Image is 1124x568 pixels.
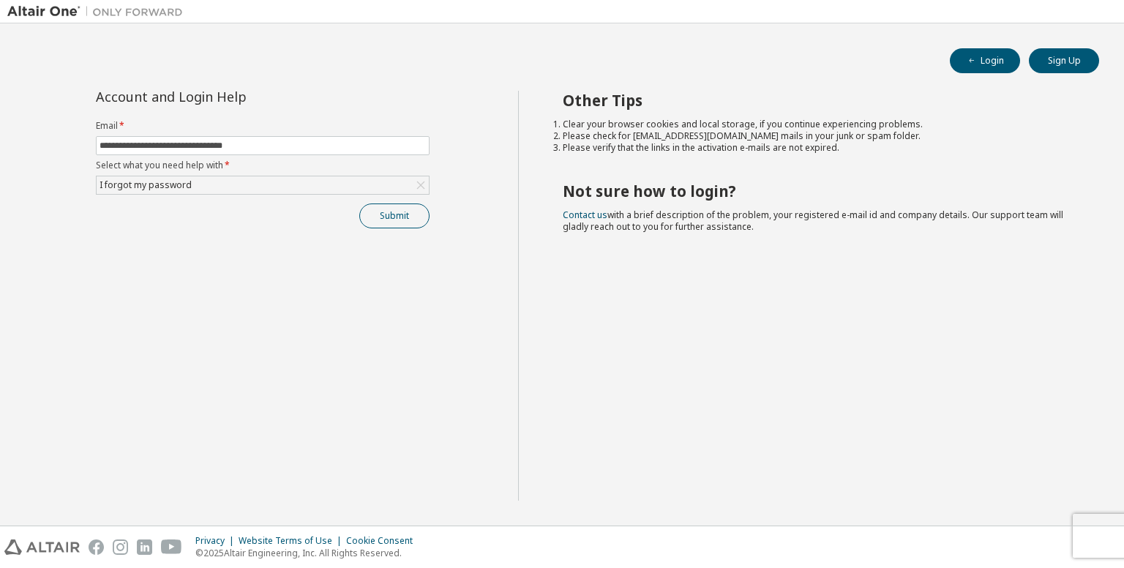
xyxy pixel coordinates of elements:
[97,176,429,194] div: I forgot my password
[195,547,421,559] p: © 2025 Altair Engineering, Inc. All Rights Reserved.
[137,539,152,555] img: linkedin.svg
[89,539,104,555] img: facebook.svg
[96,91,363,102] div: Account and Login Help
[96,120,430,132] label: Email
[563,142,1074,154] li: Please verify that the links in the activation e-mails are not expired.
[161,539,182,555] img: youtube.svg
[563,209,607,221] a: Contact us
[1029,48,1099,73] button: Sign Up
[195,535,239,547] div: Privacy
[563,209,1063,233] span: with a brief description of the problem, your registered e-mail id and company details. Our suppo...
[97,177,194,193] div: I forgot my password
[346,535,421,547] div: Cookie Consent
[96,160,430,171] label: Select what you need help with
[950,48,1020,73] button: Login
[113,539,128,555] img: instagram.svg
[563,119,1074,130] li: Clear your browser cookies and local storage, if you continue experiencing problems.
[359,203,430,228] button: Submit
[563,182,1074,201] h2: Not sure how to login?
[7,4,190,19] img: Altair One
[4,539,80,555] img: altair_logo.svg
[239,535,346,547] div: Website Terms of Use
[563,91,1074,110] h2: Other Tips
[563,130,1074,142] li: Please check for [EMAIL_ADDRESS][DOMAIN_NAME] mails in your junk or spam folder.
